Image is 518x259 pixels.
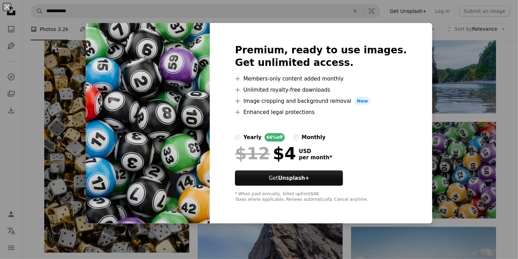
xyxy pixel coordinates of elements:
div: * When paid annually, billed upfront $48 Taxes where applicable. Renews automatically. Cancel any... [235,191,407,203]
div: 66% off [265,133,285,142]
li: Unlimited royalty-free downloads [235,86,407,94]
div: $4 [235,144,296,162]
span: $12 [235,144,270,162]
input: monthly [293,135,299,140]
span: per month * [299,154,332,161]
img: premium_photo-1718306013082-eb1c58ff973a [86,23,210,224]
button: GetUnsplash+ [235,170,343,186]
li: Image cropping and background removal [235,97,407,105]
div: monthly [302,133,326,142]
li: Members-only content added monthly [235,75,407,83]
strong: Unsplash+ [278,175,310,181]
li: Enhanced legal protections [235,108,407,116]
h2: Premium, ready to use images. Get unlimited access. [235,44,407,69]
input: yearly66%off [235,135,241,140]
span: New [354,97,371,105]
span: USD [299,148,332,154]
div: yearly [243,133,261,142]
